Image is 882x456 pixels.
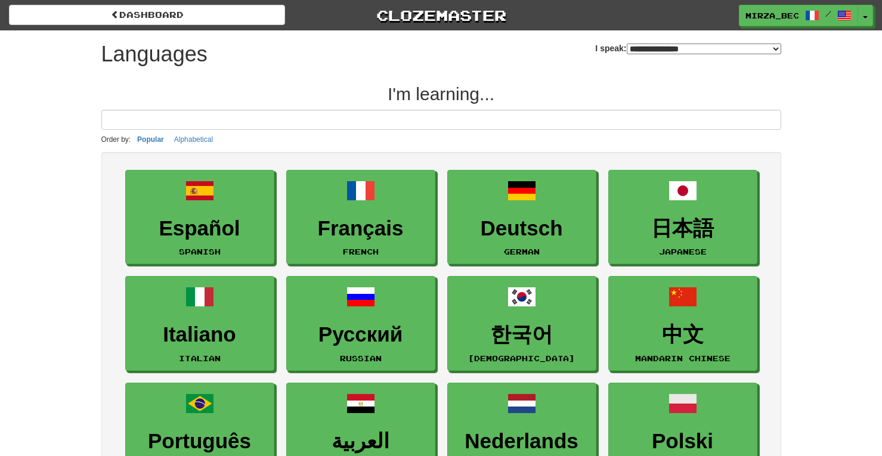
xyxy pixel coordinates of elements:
small: French [343,247,379,256]
h3: Deutsch [454,217,590,240]
span: / [825,10,831,18]
a: DeutschGerman [447,170,596,265]
h3: 한국어 [454,323,590,346]
a: 日本語Japanese [608,170,757,265]
a: РусскийRussian [286,276,435,371]
a: 中文Mandarin Chinese [608,276,757,371]
a: 한국어[DEMOGRAPHIC_DATA] [447,276,596,371]
h3: العربية [293,430,429,453]
small: Order by: [101,135,131,144]
h3: Español [132,217,268,240]
h3: Français [293,217,429,240]
h3: Português [132,430,268,453]
a: FrançaisFrench [286,170,435,265]
a: EspañolSpanish [125,170,274,265]
h3: Italiano [132,323,268,346]
button: Popular [134,133,168,146]
label: I speak: [595,42,781,54]
small: [DEMOGRAPHIC_DATA] [468,354,575,362]
small: Italian [179,354,221,362]
h3: Nederlands [454,430,590,453]
a: Clozemaster [303,5,579,26]
h1: Languages [101,42,208,66]
select: I speak: [627,44,781,54]
small: Russian [340,354,382,362]
a: dashboard [9,5,285,25]
small: Spanish [179,247,221,256]
small: Mandarin Chinese [635,354,731,362]
h3: 日本語 [615,217,751,240]
h3: 中文 [615,323,751,346]
small: Japanese [659,247,707,256]
a: mirza_bec / [739,5,858,26]
span: mirza_bec [745,10,799,21]
h3: Русский [293,323,429,346]
a: ItalianoItalian [125,276,274,371]
small: German [504,247,540,256]
h2: I'm learning... [101,84,781,104]
button: Alphabetical [171,133,216,146]
h3: Polski [615,430,751,453]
